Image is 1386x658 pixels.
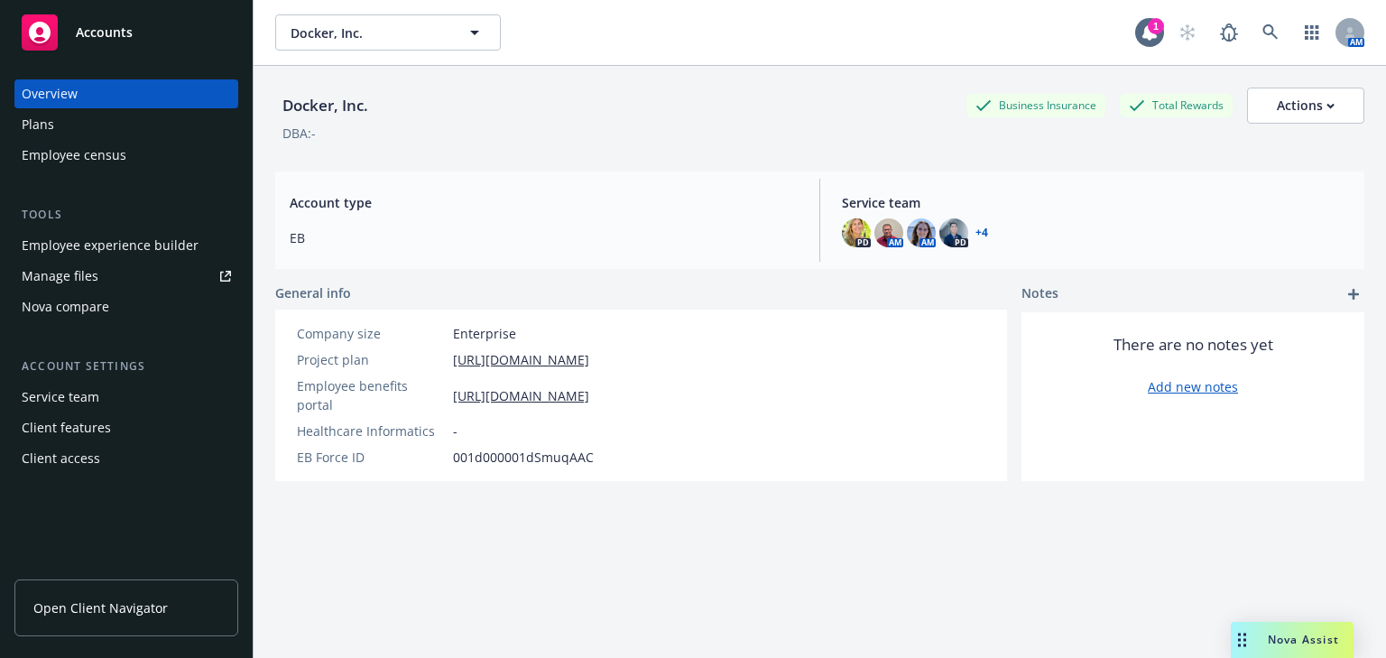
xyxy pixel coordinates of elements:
[14,444,238,473] a: Client access
[22,231,199,260] div: Employee experience builder
[1231,622,1354,658] button: Nova Assist
[297,324,446,343] div: Company size
[453,350,589,369] a: [URL][DOMAIN_NAME]
[22,292,109,321] div: Nova compare
[14,231,238,260] a: Employee experience builder
[22,383,99,412] div: Service team
[1252,14,1289,51] a: Search
[14,292,238,321] a: Nova compare
[297,448,446,467] div: EB Force ID
[290,193,798,212] span: Account type
[874,218,903,247] img: photo
[297,422,446,440] div: Healthcare Informatics
[842,218,871,247] img: photo
[1231,622,1253,658] div: Drag to move
[275,283,351,302] span: General info
[22,262,98,291] div: Manage files
[297,376,446,414] div: Employee benefits portal
[842,193,1350,212] span: Service team
[453,422,457,440] span: -
[453,386,589,405] a: [URL][DOMAIN_NAME]
[14,206,238,224] div: Tools
[453,448,594,467] span: 001d000001dSmuqAAC
[1021,283,1058,305] span: Notes
[22,110,54,139] div: Plans
[22,141,126,170] div: Employee census
[1247,88,1364,124] button: Actions
[22,444,100,473] div: Client access
[275,94,375,117] div: Docker, Inc.
[1113,334,1273,356] span: There are no notes yet
[297,350,446,369] div: Project plan
[1120,94,1233,116] div: Total Rewards
[1211,14,1247,51] a: Report a Bug
[14,357,238,375] div: Account settings
[1148,18,1164,34] div: 1
[1148,377,1238,396] a: Add new notes
[22,79,78,108] div: Overview
[290,228,798,247] span: EB
[939,218,968,247] img: photo
[14,110,238,139] a: Plans
[1294,14,1330,51] a: Switch app
[1268,632,1339,647] span: Nova Assist
[975,227,988,238] a: +4
[282,124,316,143] div: DBA: -
[14,383,238,412] a: Service team
[14,79,238,108] a: Overview
[14,141,238,170] a: Employee census
[1277,88,1335,123] div: Actions
[1343,283,1364,305] a: add
[291,23,447,42] span: Docker, Inc.
[14,413,238,442] a: Client features
[14,262,238,291] a: Manage files
[907,218,936,247] img: photo
[275,14,501,51] button: Docker, Inc.
[1169,14,1206,51] a: Start snowing
[14,7,238,58] a: Accounts
[76,25,133,40] span: Accounts
[966,94,1105,116] div: Business Insurance
[453,324,516,343] span: Enterprise
[22,413,111,442] div: Client features
[33,598,168,617] span: Open Client Navigator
